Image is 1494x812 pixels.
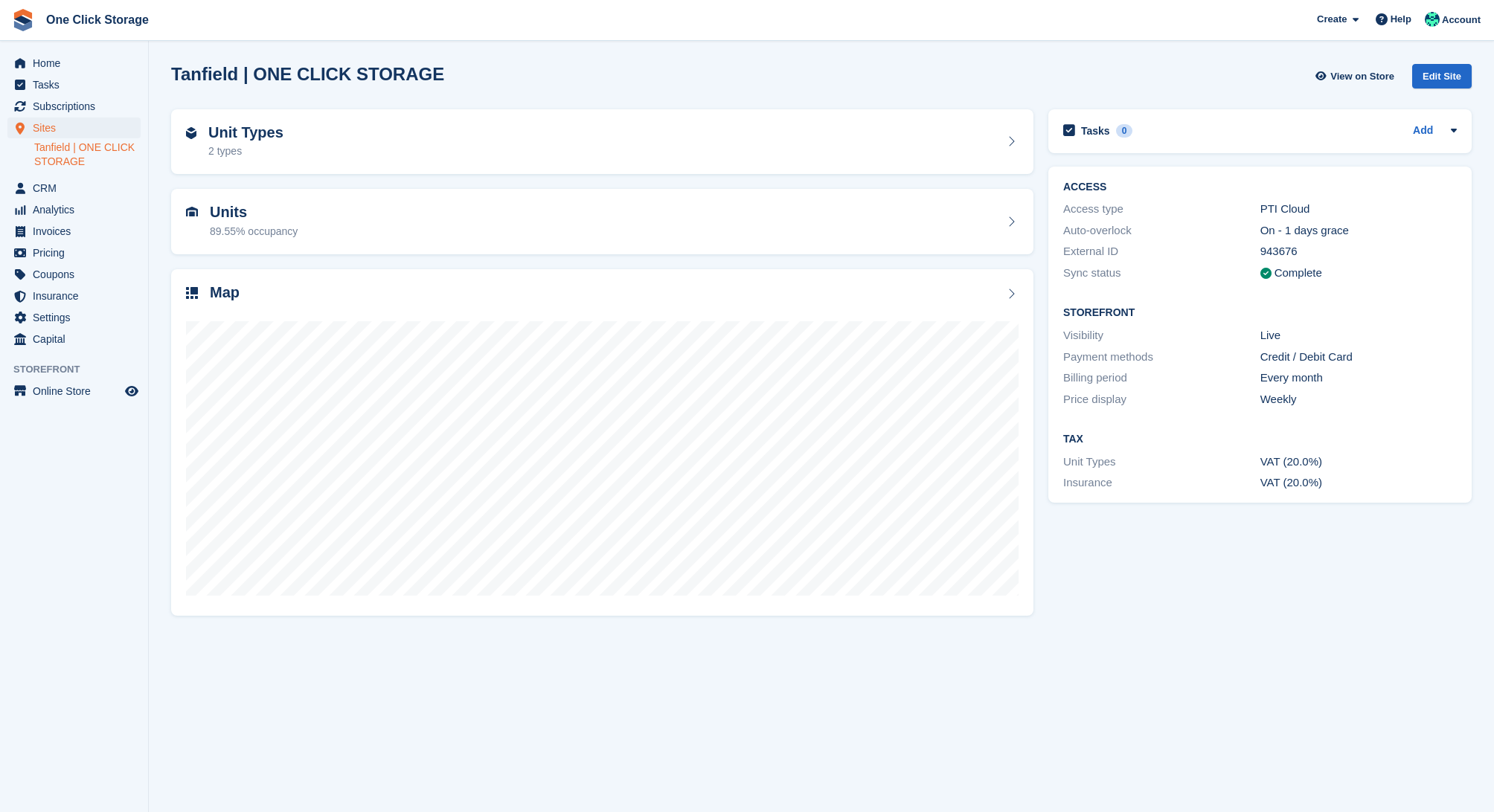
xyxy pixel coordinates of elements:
span: Insurance [33,286,122,306]
span: Sites [33,117,122,138]
a: menu [7,178,141,199]
a: menu [7,221,141,242]
div: Weekly [1260,391,1458,408]
a: menu [7,242,141,263]
span: Settings [33,307,122,328]
div: VAT (20.0%) [1260,474,1458,492]
a: menu [7,381,141,402]
div: External ID [1063,243,1260,260]
img: map-icn-33ee37083ee616e46c38cad1a60f524a97daa1e2b2c8c0bc3eb3415660979fc1.svg [186,287,198,299]
span: Account [1442,13,1481,28]
h2: ACCESS [1063,181,1457,193]
div: Unit Types [1063,454,1260,471]
div: Insurance [1063,474,1260,492]
a: menu [7,199,141,220]
div: Price display [1063,391,1260,408]
h2: Units [210,204,298,221]
div: On - 1 days grace [1260,222,1458,239]
a: Tanfield | ONE CLICK STORAGE [34,141,141,169]
a: Add [1413,123,1433,140]
span: Invoices [33,221,122,242]
span: Home [33,53,122,74]
a: menu [7,286,141,306]
span: Coupons [33,264,122,285]
a: menu [7,117,141,138]
div: Access type [1063,201,1260,218]
div: Credit / Debit Card [1260,349,1458,366]
div: 2 types [208,144,283,159]
a: menu [7,96,141,117]
div: Edit Site [1412,64,1472,88]
a: Units 89.55% occupancy [171,189,1033,254]
span: Tasks [33,74,122,95]
a: One Click Storage [40,7,155,32]
span: Create [1317,12,1347,27]
a: menu [7,74,141,95]
div: Visibility [1063,327,1260,344]
h2: Tasks [1081,124,1110,138]
h2: Map [210,284,240,301]
div: 89.55% occupancy [210,224,298,239]
span: CRM [33,178,122,199]
a: menu [7,329,141,349]
a: Preview store [123,382,141,400]
a: Map [171,269,1033,616]
a: Unit Types 2 types [171,109,1033,175]
h2: Tax [1063,434,1457,445]
h2: Storefront [1063,307,1457,319]
div: PTI Cloud [1260,201,1458,218]
div: Complete [1275,265,1322,282]
span: Help [1391,12,1411,27]
span: Online Store [33,381,122,402]
span: View on Store [1330,69,1394,84]
div: VAT (20.0%) [1260,454,1458,471]
a: menu [7,307,141,328]
img: stora-icon-8386f47178a22dfd0bd8f6a31ec36ba5ce8667c1dd55bd0f319d3a0aa187defe.svg [12,9,34,31]
a: View on Store [1313,64,1400,88]
a: Edit Site [1412,64,1472,94]
img: unit-type-icn-2b2737a686de81e16bb02015468b77c625bbabd49415b5ef34ead5e3b44a266d.svg [186,127,196,139]
span: Capital [33,329,122,349]
div: 943676 [1260,243,1458,260]
div: Sync status [1063,265,1260,282]
div: Live [1260,327,1458,344]
span: Storefront [13,362,148,377]
div: Auto-overlock [1063,222,1260,239]
span: Pricing [33,242,122,263]
a: menu [7,264,141,285]
a: menu [7,53,141,74]
span: Analytics [33,199,122,220]
div: Billing period [1063,370,1260,387]
span: Subscriptions [33,96,122,117]
h2: Tanfield | ONE CLICK STORAGE [171,64,444,84]
div: Payment methods [1063,349,1260,366]
h2: Unit Types [208,124,283,141]
div: Every month [1260,370,1458,387]
img: Katy Forster [1425,12,1440,27]
img: unit-icn-7be61d7bf1b0ce9d3e12c5938cc71ed9869f7b940bace4675aadf7bd6d80202e.svg [186,207,198,217]
div: 0 [1116,124,1133,138]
